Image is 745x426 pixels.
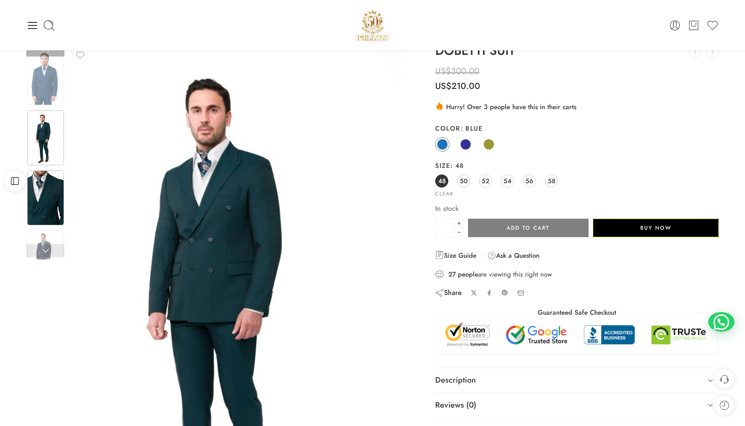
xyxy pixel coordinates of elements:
[435,65,451,78] span: US$
[501,289,508,296] a: Pin on Pinterest
[354,7,391,44] img: Pellini
[517,289,525,297] a: Email to your friends
[450,161,464,170] span: 48
[448,270,456,279] strong: 27
[548,175,555,187] span: 58
[438,175,446,187] span: 48
[435,270,719,279] div: are viewing this right now
[486,290,493,296] a: Share on Facebook
[688,19,700,32] a: Cart
[525,175,533,187] span: 56
[435,124,719,133] label: Color
[487,250,539,261] a: Ask a Question
[545,174,558,188] a: 58
[706,19,719,32] a: Wishlist
[461,124,483,133] span: Blue
[523,174,536,188] a: 56
[354,7,391,44] a: Pellini -
[435,80,480,92] bdi: 210.00
[471,290,477,296] a: Share on X
[443,322,711,348] img: Trust
[504,175,511,187] span: 54
[501,174,514,188] a: 54
[435,368,719,393] a: Description
[468,219,588,237] button: Add to cart
[27,231,64,285] img: Artboard 1-1
[435,219,455,237] input: Product quantity
[435,161,719,170] label: Size
[435,393,719,418] a: Reviews (0)
[27,50,64,105] img: Artboard 1-1
[593,219,719,237] button: Buy Now
[27,170,64,225] img: Artboard 1-1
[457,174,470,188] a: 50
[435,80,451,92] span: US$
[435,101,719,112] div: Hurry! Over 3 people have this in their carts
[435,44,719,58] h1: DOBETTI SUIT
[458,270,478,279] strong: people
[435,250,476,261] a: Size Guide
[482,175,490,187] span: 52
[479,174,492,188] a: 52
[435,192,454,196] a: Clear options
[435,203,719,214] p: In stock
[460,175,468,187] span: 50
[435,174,448,188] a: 48
[669,19,681,32] a: Login / Register
[27,110,64,165] img: Artboard 1-1
[435,65,479,78] bdi: 300.00
[435,288,462,298] div: Share
[533,308,621,317] legend: Guaranteed Safe Checkout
